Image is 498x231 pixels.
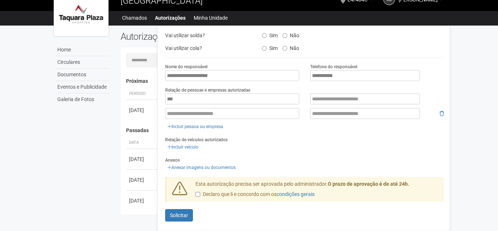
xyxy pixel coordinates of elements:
[56,44,110,56] a: Home
[282,43,299,51] label: Não
[129,197,156,204] div: [DATE]
[310,63,357,70] label: Telefone do responsável
[195,192,200,197] input: Declaro que li e concordo com oscondições gerais
[282,33,287,38] input: Não
[165,163,238,172] a: Anexar imagens ou documentos
[262,43,278,51] label: Sim
[194,13,228,23] a: Minha Unidade
[160,30,256,41] div: Vai utilizar solda?
[126,78,439,84] h4: Próximas
[129,176,156,184] div: [DATE]
[56,93,110,105] a: Galeria de Fotos
[277,191,315,197] a: condições gerais
[126,137,159,149] th: Data
[165,63,208,70] label: Nome do responsável
[129,107,156,114] div: [DATE]
[160,43,256,54] div: Vai utilizar cola?
[126,128,439,133] h4: Passadas
[165,157,180,163] label: Anexos
[262,33,267,38] input: Sim
[155,13,186,23] a: Autorizações
[165,209,193,222] button: Solicitar
[56,56,110,69] a: Circulares
[282,46,287,51] input: Não
[121,31,277,42] h2: Autorizações
[165,143,201,151] a: Incluir veículo
[122,13,147,23] a: Chamados
[440,111,444,116] i: Remover
[126,88,159,100] th: Período
[56,69,110,81] a: Documentos
[190,181,444,202] div: Esta autorização precisa ser aprovada pelo administrador.
[165,87,250,93] label: Relação de pessoas e empresas autorizadas
[262,46,267,51] input: Sim
[262,30,278,39] label: Sim
[129,155,156,163] div: [DATE]
[328,181,409,187] strong: O prazo de aprovação é de até 24h.
[170,212,188,218] span: Solicitar
[282,30,299,39] label: Não
[195,191,315,198] label: Declaro que li e concordo com os
[165,136,228,143] label: Relação de veículos autorizados
[165,123,225,131] a: Incluir pessoa ou empresa
[56,81,110,93] a: Eventos e Publicidade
